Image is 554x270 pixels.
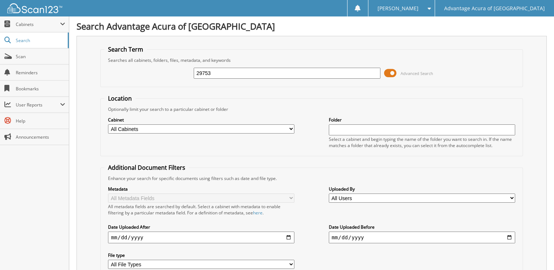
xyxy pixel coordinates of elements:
span: Bookmarks [16,86,65,92]
span: Search [16,37,64,44]
div: Searches all cabinets, folders, files, metadata, and keywords [104,57,519,63]
input: end [329,232,515,243]
label: Metadata [108,186,294,192]
legend: Location [104,94,135,102]
a: here [253,210,263,216]
img: scan123-logo-white.svg [7,3,62,13]
label: Uploaded By [329,186,515,192]
input: start [108,232,294,243]
span: User Reports [16,102,60,108]
span: Cabinets [16,21,60,27]
div: Select a cabinet and begin typing the name of the folder you want to search in. If the name match... [329,136,515,149]
div: Enhance your search for specific documents using filters such as date and file type. [104,175,519,181]
span: Advantage Acura of [GEOGRAPHIC_DATA] [444,6,545,11]
div: All metadata fields are searched by default. Select a cabinet with metadata to enable filtering b... [108,203,294,216]
span: Advanced Search [401,71,433,76]
span: Scan [16,53,65,60]
iframe: Chat Widget [517,235,554,270]
div: Optionally limit your search to a particular cabinet or folder [104,106,519,112]
label: Date Uploaded After [108,224,294,230]
legend: Additional Document Filters [104,164,189,172]
label: Cabinet [108,117,294,123]
label: Date Uploaded Before [329,224,515,230]
span: Help [16,118,65,124]
span: [PERSON_NAME] [378,6,419,11]
label: Folder [329,117,515,123]
span: Reminders [16,70,65,76]
span: Announcements [16,134,65,140]
label: File type [108,252,294,258]
h1: Search Advantage Acura of [GEOGRAPHIC_DATA] [77,20,547,32]
legend: Search Term [104,45,147,53]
